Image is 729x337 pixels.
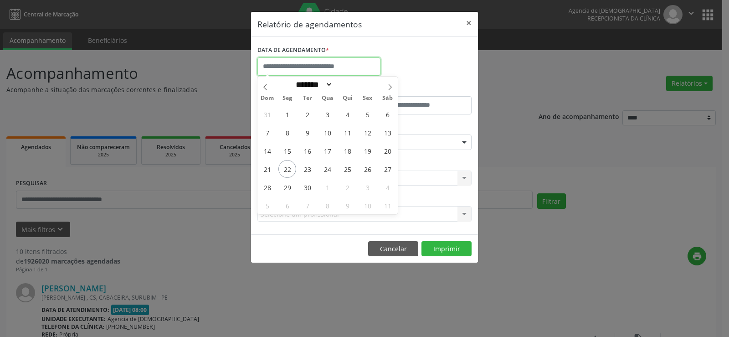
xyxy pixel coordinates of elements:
span: Setembro 13, 2025 [379,124,396,141]
span: Setembro 6, 2025 [379,105,396,123]
span: Agosto 31, 2025 [258,105,276,123]
span: Setembro 2, 2025 [298,105,316,123]
span: Setembro 21, 2025 [258,160,276,178]
span: Setembro 20, 2025 [379,142,396,160]
h5: Relatório de agendamentos [257,18,362,30]
input: Year [333,80,363,89]
span: Outubro 8, 2025 [318,197,336,214]
label: DATA DE AGENDAMENTO [257,43,329,57]
span: Setembro 4, 2025 [339,105,356,123]
span: Setembro 1, 2025 [278,105,296,123]
span: Setembro 10, 2025 [318,124,336,141]
span: Setembro 30, 2025 [298,178,316,196]
span: Qui [338,95,358,101]
span: Setembro 27, 2025 [379,160,396,178]
span: Setembro 5, 2025 [359,105,376,123]
span: Outubro 1, 2025 [318,178,336,196]
span: Setembro 22, 2025 [278,160,296,178]
button: Imprimir [421,241,472,257]
span: Outubro 7, 2025 [298,197,316,214]
span: Outubro 10, 2025 [359,197,376,214]
span: Setembro 12, 2025 [359,124,376,141]
span: Setembro 19, 2025 [359,142,376,160]
span: Sex [358,95,378,101]
span: Setembro 7, 2025 [258,124,276,141]
span: Setembro 26, 2025 [359,160,376,178]
span: Dom [257,95,277,101]
span: Setembro 9, 2025 [298,124,316,141]
button: Close [460,12,478,34]
span: Outubro 6, 2025 [278,197,296,214]
span: Outubro 4, 2025 [379,178,396,196]
span: Setembro 17, 2025 [318,142,336,160]
span: Outubro 11, 2025 [379,197,396,214]
span: Setembro 24, 2025 [318,160,336,178]
span: Qua [318,95,338,101]
select: Month [293,80,333,89]
label: ATÉ [367,82,472,96]
span: Setembro 15, 2025 [278,142,296,160]
span: Setembro 3, 2025 [318,105,336,123]
span: Setembro 28, 2025 [258,178,276,196]
span: Outubro 9, 2025 [339,197,356,214]
span: Setembro 18, 2025 [339,142,356,160]
span: Setembro 23, 2025 [298,160,316,178]
span: Setembro 29, 2025 [278,178,296,196]
span: Sáb [378,95,398,101]
span: Setembro 16, 2025 [298,142,316,160]
span: Setembro 25, 2025 [339,160,356,178]
span: Outubro 2, 2025 [339,178,356,196]
span: Setembro 8, 2025 [278,124,296,141]
span: Setembro 14, 2025 [258,142,276,160]
span: Outubro 5, 2025 [258,197,276,214]
span: Outubro 3, 2025 [359,178,376,196]
span: Setembro 11, 2025 [339,124,356,141]
span: Ter [298,95,318,101]
button: Cancelar [368,241,418,257]
span: Seg [277,95,298,101]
